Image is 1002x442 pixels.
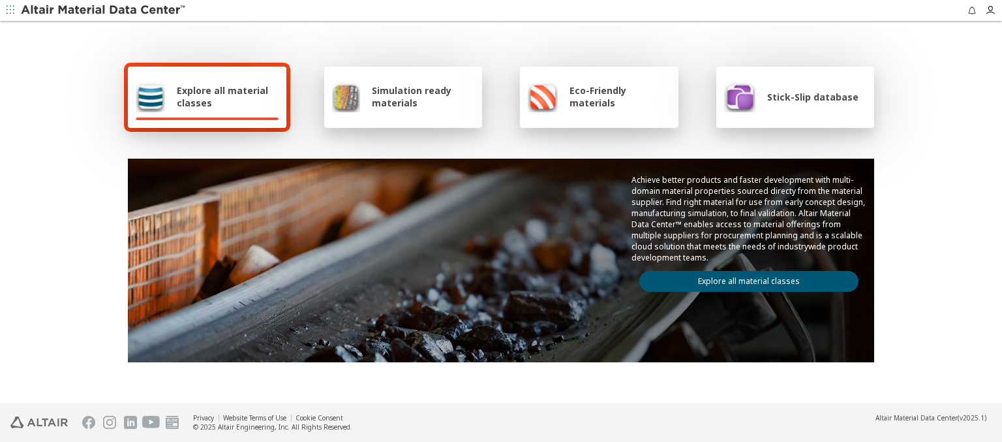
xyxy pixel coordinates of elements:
[372,84,474,109] span: Simulation ready materials
[223,413,286,422] a: Website Terms of Use
[193,413,214,422] a: Privacy
[631,174,866,263] p: Achieve better products and faster development with multi-domain material properties sourced dire...
[767,91,858,103] span: Stick-Slip database
[10,417,68,428] img: Altair Engineering
[296,413,343,422] a: Cookie Consent
[724,81,755,112] img: Stick-Slip database
[875,413,958,422] span: Altair Material Data Center
[136,81,165,112] img: Explore all material classes
[177,84,279,109] span: Explore all material classes
[21,4,187,17] img: Altair Material Data Center
[639,271,858,292] a: Explore all material classes
[569,84,670,109] span: Eco-Friendly materials
[193,422,352,432] div: © 2025 Altair Engineering, Inc. All Rights Reserved.
[528,81,558,112] img: Eco-Friendly materials
[332,81,360,112] img: Simulation ready materials
[875,413,986,422] div: (v2025.1)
